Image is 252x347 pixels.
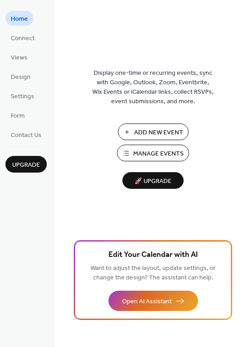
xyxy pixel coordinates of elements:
[5,69,36,84] a: Design
[134,128,183,137] span: Add New Event
[5,30,40,45] a: Connect
[122,172,184,189] button: 🚀 Upgrade
[5,88,40,103] a: Settings
[5,108,30,123] a: Form
[108,291,198,311] button: Open AI Assistant
[128,175,178,187] span: 🚀 Upgrade
[5,156,47,173] button: Upgrade
[11,34,35,43] span: Connect
[11,131,41,140] span: Contact Us
[108,249,198,261] span: Edit Your Calendar with AI
[5,11,33,26] a: Home
[11,92,34,101] span: Settings
[118,123,189,140] button: Add New Event
[122,297,172,306] span: Open AI Assistant
[133,149,184,159] span: Manage Events
[11,14,28,24] span: Home
[117,145,189,161] button: Manage Events
[11,53,27,63] span: Views
[90,262,216,284] span: Want to adjust the layout, update settings, or change the design? The assistant can help.
[5,50,33,64] a: Views
[12,160,40,170] span: Upgrade
[11,111,25,121] span: Form
[11,73,31,82] span: Design
[92,68,214,106] span: Display one-time or recurring events, sync with Google, Outlook, Zoom, Eventbrite, Wix Events or ...
[5,127,47,142] a: Contact Us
